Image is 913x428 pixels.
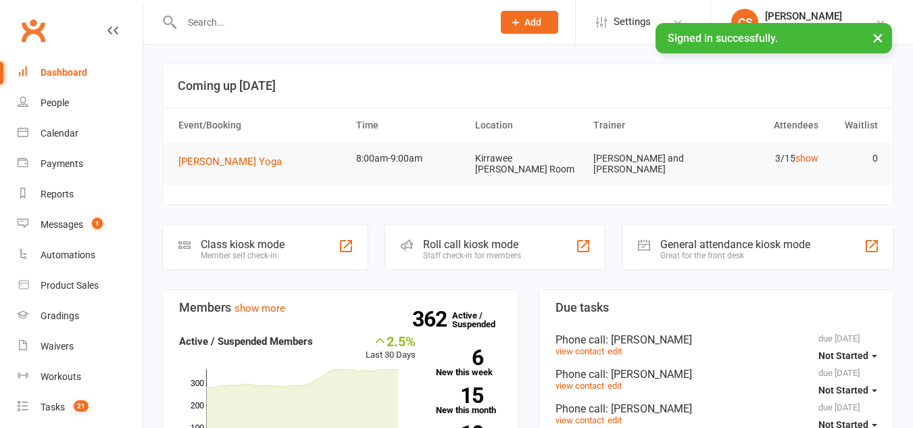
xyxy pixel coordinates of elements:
a: Calendar [18,118,143,149]
th: Event/Booking [172,108,350,143]
strong: 15 [436,385,483,406]
span: Signed in successfully. [668,32,778,45]
div: Head Academy Kung Fu [765,22,866,34]
a: Reports [18,179,143,210]
h3: Due tasks [556,301,878,314]
div: General attendance kiosk mode [660,238,810,251]
a: edit [608,415,622,425]
th: Time [350,108,469,143]
a: Messages 1 [18,210,143,240]
div: Great for the front desk [660,251,810,260]
div: Phone call [556,402,878,415]
button: × [866,23,890,52]
a: Waivers [18,331,143,362]
h3: Coming up [DATE] [178,79,879,93]
span: [PERSON_NAME] Yoga [178,156,282,168]
th: Attendees [706,108,825,143]
td: [PERSON_NAME] and [PERSON_NAME] [587,143,706,185]
h3: Members [179,301,501,314]
button: [PERSON_NAME] Yoga [178,153,291,170]
div: Tasks [41,402,65,412]
div: Phone call [556,368,878,381]
th: Waitlist [824,108,884,143]
span: : [PERSON_NAME] [606,368,692,381]
a: view contact [556,346,604,356]
div: CS [731,9,758,36]
span: Not Started [818,350,868,361]
a: Automations [18,240,143,270]
button: Not Started [818,343,877,368]
div: Reports [41,189,74,199]
span: : [PERSON_NAME] [606,333,692,346]
div: Member self check-in [201,251,285,260]
a: 6New this week [436,350,501,377]
a: Tasks 21 [18,392,143,423]
a: Gradings [18,301,143,331]
div: Staff check-in for members [423,251,521,260]
div: 2.5% [366,333,416,348]
td: 8:00am-9:00am [350,143,469,174]
div: Roll call kiosk mode [423,238,521,251]
td: 3/15 [706,143,825,174]
div: Gradings [41,310,79,321]
div: People [41,97,69,108]
a: edit [608,381,622,391]
span: Settings [614,7,651,37]
span: Add [524,17,541,28]
button: Not Started [818,378,877,402]
div: [PERSON_NAME] [765,10,866,22]
a: edit [608,346,622,356]
th: Location [469,108,588,143]
strong: 362 [412,309,452,329]
div: Last 30 Days [366,333,416,362]
div: Workouts [41,371,81,382]
div: Dashboard [41,67,87,78]
a: Product Sales [18,270,143,301]
span: : [PERSON_NAME] [606,402,692,415]
a: Dashboard [18,57,143,88]
div: Class kiosk mode [201,238,285,251]
span: Not Started [818,385,868,396]
div: Phone call [556,333,878,346]
a: show more [235,302,285,314]
a: show [795,153,818,164]
strong: Active / Suspended Members [179,335,313,348]
a: view contact [556,415,604,425]
div: Payments [41,158,83,169]
strong: 6 [436,348,483,368]
div: Waivers [41,341,74,352]
div: Calendar [41,128,78,139]
input: Search... [178,13,483,32]
td: Kirrawee [PERSON_NAME] Room [469,143,588,185]
div: Automations [41,249,95,260]
div: Messages [41,219,83,230]
th: Trainer [587,108,706,143]
span: 21 [74,400,89,412]
a: Workouts [18,362,143,392]
button: Add [501,11,558,34]
a: view contact [556,381,604,391]
div: Product Sales [41,280,99,291]
a: Payments [18,149,143,179]
a: 362Active / Suspended [452,301,512,339]
a: People [18,88,143,118]
td: 0 [824,143,884,174]
span: 1 [92,218,103,229]
a: 15New this month [436,387,501,414]
a: Clubworx [16,14,50,47]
